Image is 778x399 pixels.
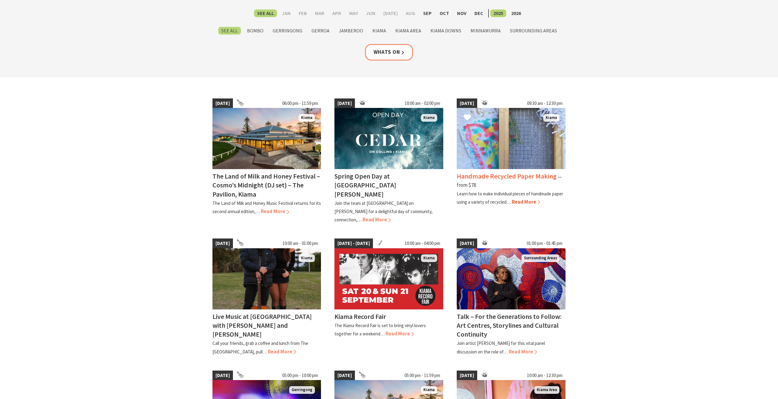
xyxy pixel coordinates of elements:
a: [DATE] 10:00 am - 02:00 pm Kiama Spring Open Day at [GEOGRAPHIC_DATA][PERSON_NAME] Join the team ... [334,98,443,224]
img: Handmade Paper [457,108,566,169]
label: See All [254,9,277,17]
p: Learn how to make individual pieces of handmade paper using a variety of recycled… [457,191,563,205]
span: Read More [268,348,296,355]
label: Kiama Downs [427,27,464,35]
span: [DATE] [334,371,355,380]
span: 06:00 pm - 11:59 pm [279,98,321,108]
label: Aug [403,9,418,17]
label: Mar [312,9,327,17]
label: Sep [420,9,435,17]
span: Kiama [421,114,437,122]
p: The Kiama Record Fair is set to bring vinyl lovers together for a weekend… [334,323,426,337]
span: Read More [509,348,537,355]
span: [DATE] [457,98,477,108]
span: 10:00 am - 01:00 pm [279,238,321,248]
span: 10:00 am - 02:00 pm [402,98,443,108]
span: Read More [512,198,540,205]
label: 2025 [490,9,506,17]
label: Oct [437,9,452,17]
h4: Handmade Recycled Paper Making [457,172,557,180]
h4: Spring Open Day at [GEOGRAPHIC_DATA][PERSON_NAME] [334,172,396,198]
span: [DATE] [212,98,233,108]
span: 10:00 am - 04:00 pm [402,238,443,248]
span: Kiama [543,114,559,122]
span: 05:00 pm - 11:59 pm [401,371,443,380]
img: Land of Milk an Honey Festival [212,108,321,169]
label: Nov [454,9,470,17]
label: See All [218,27,241,35]
label: Bombo [244,27,267,35]
span: 01:00 pm - 01:45 pm [524,238,566,248]
a: Whats On [365,44,413,60]
label: Dec [471,9,486,17]
span: Kiama [299,114,315,122]
label: Kiama Area [392,27,424,35]
label: Gerringong [270,27,305,35]
span: [DATE] [334,98,355,108]
a: [DATE] 09:30 am - 12:30 pm Handmade Paper Kiama Handmade Recycled Paper Making ⁠— from $78 Learn ... [457,98,566,224]
label: Jan [279,9,294,17]
a: [DATE] 01:00 pm - 01:45 pm Betty Pumani Kuntiwa stands in front of her large scale painting Surro... [457,238,566,356]
span: [DATE] [212,238,233,248]
a: [DATE] 10:00 am - 01:00 pm Em & Ron Kiama Live Music at [GEOGRAPHIC_DATA] with [PERSON_NAME] and ... [212,238,321,356]
label: May [346,9,361,17]
span: Surrounding Areas [522,254,559,262]
label: Apr [329,9,344,17]
span: Read More [261,208,289,215]
p: Call your friends, grab a coffee and lunch from The [GEOGRAPHIC_DATA], pull… [212,340,308,354]
button: Click to Favourite Handmade Recycled Paper Making [457,108,477,128]
img: Em & Ron [212,248,321,309]
span: [DATE] [457,371,477,380]
label: Feb [296,9,310,17]
span: 09:30 am - 12:30 pm [524,98,566,108]
label: Jamberoo [336,27,366,35]
label: Surrounding Areas [507,27,560,35]
span: 05:00 pm - 10:00 pm [279,371,321,380]
p: Join artist [PERSON_NAME] for this vital panel discussion on the role of… [457,340,545,354]
p: Join the team at [GEOGRAPHIC_DATA] on [PERSON_NAME] for a delightful day of community, connection,… [334,200,433,223]
img: Betty Pumani Kuntiwa stands in front of her large scale painting [457,248,566,309]
label: 2026 [508,9,524,17]
label: [DATE] [380,9,401,17]
h4: Live Music at [GEOGRAPHIC_DATA] with [PERSON_NAME] and [PERSON_NAME] [212,312,312,338]
label: Minnamurra [467,27,504,35]
h4: Talk – For the Generations to Follow: Art Centres, Storylines and Cultural Continuity [457,312,562,338]
span: [DATE] [457,238,477,248]
span: [DATE] - [DATE] [334,238,373,248]
h4: Kiama Record Fair [334,312,386,321]
h4: The Land of Milk and Honey Festival – Cosmo’s Midnight (DJ set) – The Pavilion, Kiama [212,172,320,198]
span: Kiama [421,254,437,262]
span: 10:00 am - 12:30 pm [524,371,566,380]
p: The Land of Milk and Honey Music Festival returns for its second annual edition,… [212,200,321,214]
span: Kiama [421,386,437,394]
label: Jun [363,9,378,17]
a: [DATE] 06:00 pm - 11:59 pm Land of Milk an Honey Festival Kiama The Land of Milk and Honey Festiv... [212,98,321,224]
span: Gerringong [289,386,315,394]
span: Kiama [299,254,315,262]
span: Read More [363,216,391,223]
label: Gerroa [308,27,333,35]
a: [DATE] - [DATE] 10:00 am - 04:00 pm Kiama Kiama Record Fair The Kiama Record Fair is set to bring... [334,238,443,356]
span: Kiama Area [534,386,559,394]
span: Read More [385,330,414,337]
label: Kiama [369,27,389,35]
span: [DATE] [212,371,233,380]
